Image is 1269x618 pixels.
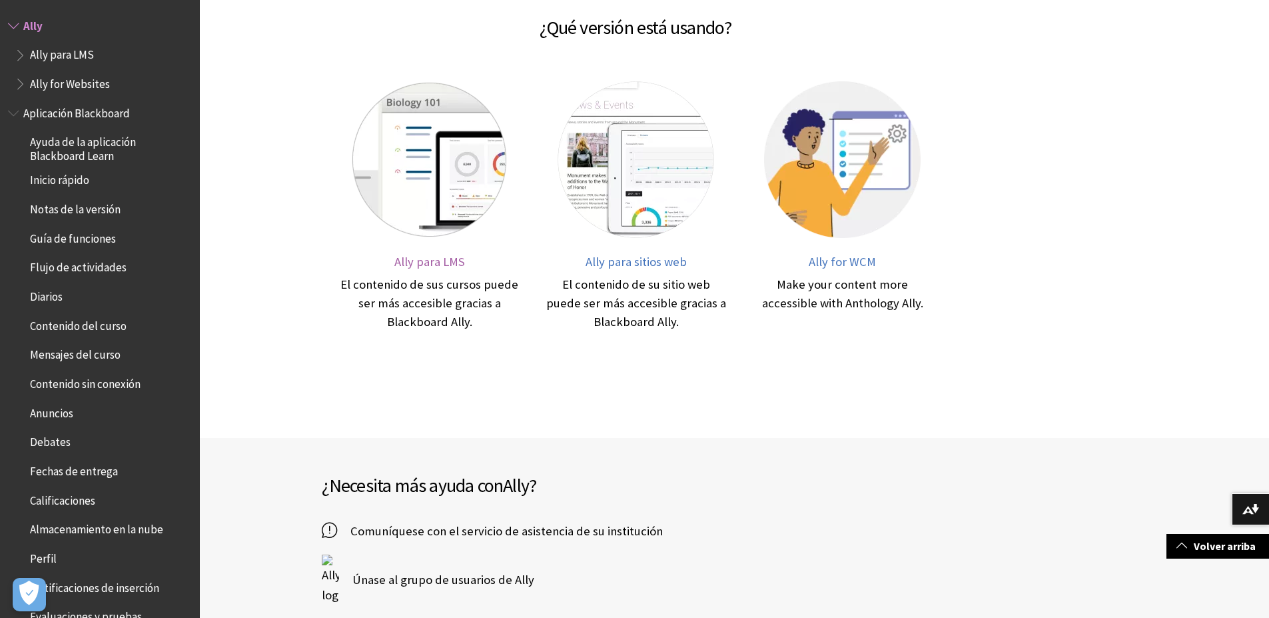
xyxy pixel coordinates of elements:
[30,257,127,275] span: Flujo de actividades
[30,402,73,420] span: Anuncios
[13,578,46,611] button: Abrir preferencias
[30,373,141,391] span: Contenido sin conexión
[30,44,94,62] span: Ally para LMS
[30,315,127,333] span: Contenido del curso
[322,471,735,499] h2: ¿Necesita más ayuda con ?
[30,519,163,537] span: Almacenamiento en la nube
[340,81,520,331] a: Ally para LMS Ally para LMS El contenido de sus cursos puede ser más accesible gracias a Blackboa...
[30,547,57,565] span: Perfil
[30,460,118,478] span: Fechas de entrega
[1166,534,1269,559] a: Volver arriba
[586,254,687,269] span: Ally para sitios web
[322,555,339,605] img: Ally logo
[546,275,726,331] div: El contenido de su sitio web puede ser más accesible gracias a Blackboard Ally.
[30,489,95,507] span: Calificaciones
[30,285,63,303] span: Diarios
[322,555,534,605] a: Ally logo Únase al grupo de usuarios de Ally
[764,81,921,238] img: Ally for WCM
[30,227,116,245] span: Guía de funciones
[30,431,71,449] span: Debates
[809,254,876,269] span: Ally for WCM
[339,570,534,590] span: Únase al grupo de usuarios de Ally
[30,131,191,163] span: Ayuda de la aplicación Blackboard Learn
[30,577,159,595] span: Notificaciones de inserción
[30,169,89,187] span: Inicio rápido
[753,81,933,331] a: Ally for WCM Ally for WCM Make your content more accessible with Anthology Ally.
[8,15,192,95] nav: Book outline for Anthology Ally Help
[337,523,735,540] span: Comuníquese con el servicio de asistencia de su institución
[30,198,121,216] span: Notas de la versión
[546,81,726,331] a: Ally para sitios web El contenido de su sitio web puede ser más accesible gracias a Blackboard Ally.
[30,344,121,362] span: Mensajes del curso
[23,15,43,33] span: Ally
[30,73,110,91] span: Ally for Websites
[394,254,465,269] span: Ally para LMS
[503,473,529,497] span: Ally
[351,81,508,238] img: Ally para LMS
[340,275,520,331] div: El contenido de sus cursos puede ser más accesible gracias a Blackboard Ally.
[753,275,933,313] div: Make your content more accessible with Anthology Ally.
[23,102,130,120] span: Aplicación Blackboard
